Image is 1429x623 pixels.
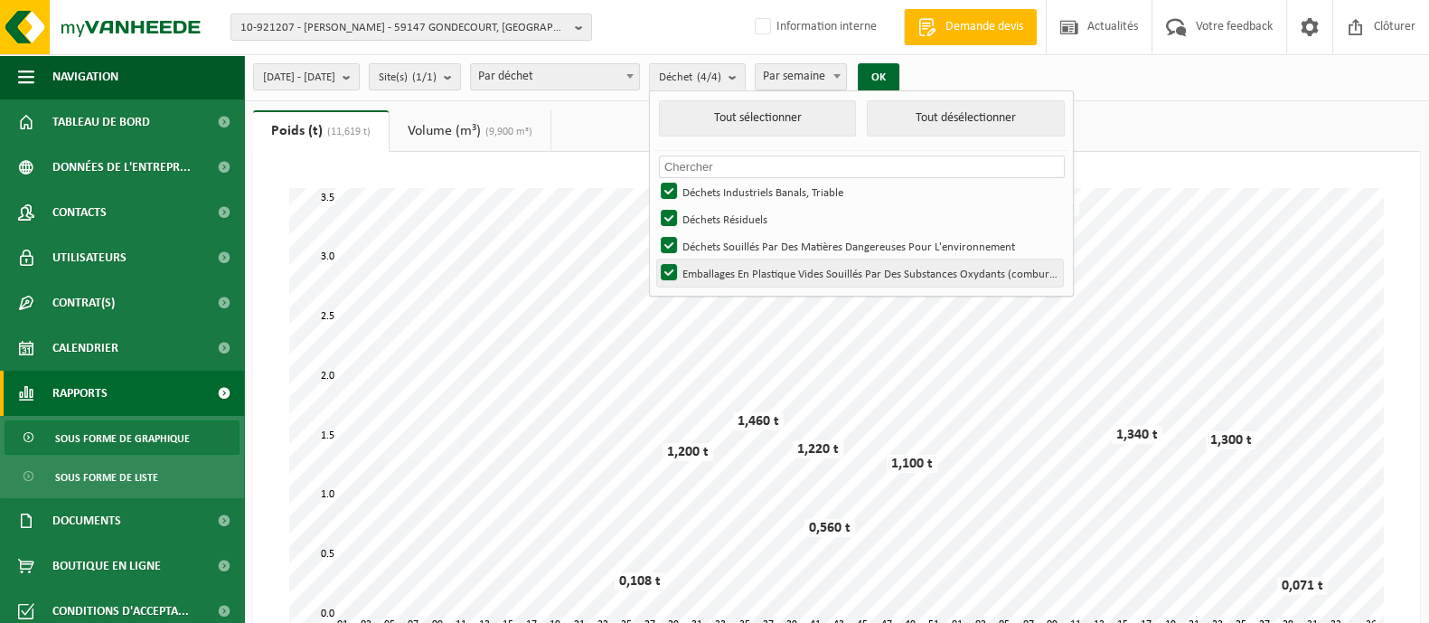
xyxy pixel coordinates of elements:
[379,64,437,91] span: Site(s)
[858,63,899,92] button: OK
[253,110,389,152] a: Poids (t)
[904,9,1037,45] a: Demande devis
[240,14,568,42] span: 10-921207 - [PERSON_NAME] - 59147 GONDECOURT, [GEOGRAPHIC_DATA][DEMOGRAPHIC_DATA]
[52,54,118,99] span: Navigation
[323,127,371,137] span: (11,619 t)
[55,421,190,456] span: Sous forme de graphique
[230,14,592,41] button: 10-921207 - [PERSON_NAME] - 59147 GONDECOURT, [GEOGRAPHIC_DATA][DEMOGRAPHIC_DATA]
[657,260,1063,287] label: Emballages En Plastique Vides Souillés Par Des Substances Oxydants (comburant)
[659,156,1065,178] input: Chercher
[52,190,107,235] span: Contacts
[390,110,550,152] a: Volume (m³)
[412,71,437,83] count: (1/1)
[649,63,746,90] button: Déchet(4/4)
[751,14,877,41] label: Information interne
[253,63,360,90] button: [DATE] - [DATE]
[615,572,665,590] div: 0,108 t
[756,64,846,90] span: Par semaine
[697,71,721,83] count: (4/4)
[55,460,158,495] span: Sous forme de liste
[5,459,240,494] a: Sous forme de liste
[1277,577,1328,595] div: 0,071 t
[755,63,847,90] span: Par semaine
[793,440,843,458] div: 1,220 t
[52,235,127,280] span: Utilisateurs
[470,63,640,90] span: Par déchet
[369,63,461,90] button: Site(s)(1/1)
[657,232,1063,260] label: Déchets Souillés Par Des Matières Dangereuses Pour L'environnement
[263,64,335,91] span: [DATE] - [DATE]
[663,443,713,461] div: 1,200 t
[1206,431,1256,449] div: 1,300 t
[52,145,191,190] span: Données de l'entrepr...
[887,455,937,473] div: 1,100 t
[1112,426,1162,444] div: 1,340 t
[471,64,639,90] span: Par déchet
[804,519,855,537] div: 0,560 t
[733,412,784,430] div: 1,460 t
[657,178,1063,205] label: Déchets Industriels Banals, Triable
[52,99,150,145] span: Tableau de bord
[5,420,240,455] a: Sous forme de graphique
[52,280,115,326] span: Contrat(s)
[52,371,108,416] span: Rapports
[659,100,856,137] button: Tout sélectionner
[941,18,1028,36] span: Demande devis
[52,543,161,589] span: Boutique en ligne
[867,100,1064,137] button: Tout désélectionner
[481,127,532,137] span: (9,900 m³)
[657,205,1063,232] label: Déchets Résiduels
[52,326,118,371] span: Calendrier
[659,64,721,91] span: Déchet
[52,498,121,543] span: Documents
